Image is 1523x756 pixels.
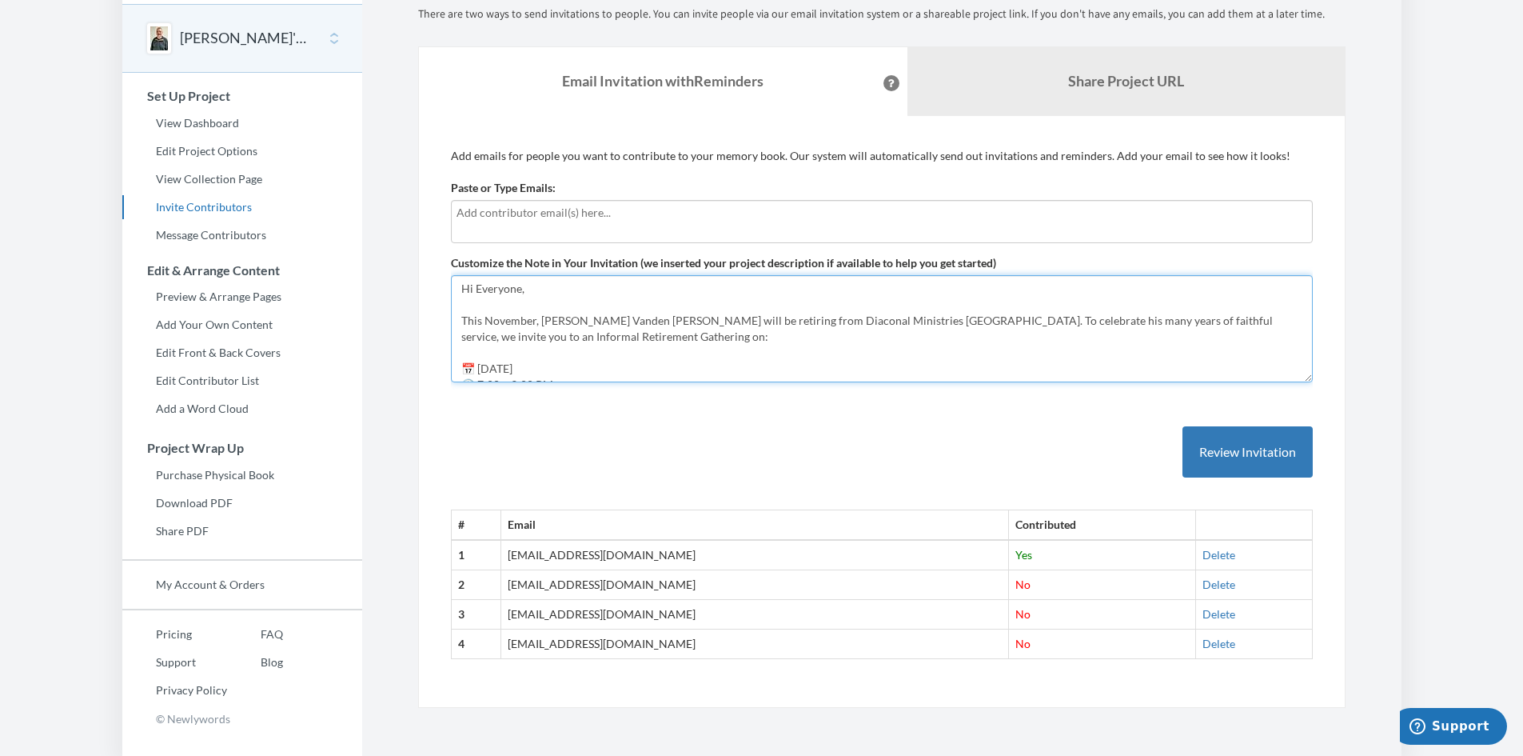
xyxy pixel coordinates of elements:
td: [EMAIL_ADDRESS][DOMAIN_NAME] [501,570,1008,600]
a: View Dashboard [122,111,362,135]
a: Edit Contributor List [122,369,362,393]
td: [EMAIL_ADDRESS][DOMAIN_NAME] [501,600,1008,630]
th: 4 [451,630,501,659]
a: Add a Word Cloud [122,397,362,421]
p: There are two ways to send invitations to people. You can invite people via our email invitation ... [418,6,1346,22]
p: © Newlywords [122,706,362,731]
a: Download PDF [122,491,362,515]
a: View Collection Page [122,167,362,191]
a: Delete [1202,637,1235,650]
button: [PERSON_NAME]'s Retirement [180,28,309,49]
h3: Set Up Project [123,89,362,103]
h3: Edit & Arrange Content [123,263,362,278]
label: Paste or Type Emails: [451,180,556,196]
strong: Email Invitation with Reminders [562,72,763,90]
th: Contributed [1008,510,1195,540]
a: Delete [1202,578,1235,591]
a: Invite Contributors [122,195,362,219]
th: 2 [451,570,501,600]
p: Add emails for people you want to contribute to your memory book. Our system will automatically s... [451,148,1313,164]
a: Support [122,650,227,674]
a: Delete [1202,548,1235,562]
a: Blog [227,650,283,674]
iframe: Opens a widget where you can chat to one of our agents [1400,708,1507,748]
th: 1 [451,540,501,570]
a: Preview & Arrange Pages [122,285,362,309]
a: Delete [1202,607,1235,621]
span: Yes [1015,548,1032,562]
input: Add contributor email(s) here... [457,204,1307,222]
span: No [1015,637,1031,650]
a: Edit Project Options [122,139,362,163]
a: Add Your Own Content [122,313,362,337]
h3: Project Wrap Up [123,441,362,455]
th: # [451,510,501,540]
b: Share Project URL [1068,72,1184,90]
a: Share PDF [122,519,362,543]
label: Customize the Note in Your Invitation (we inserted your project description if available to help ... [451,255,996,271]
span: No [1015,578,1031,591]
th: 3 [451,600,501,630]
td: [EMAIL_ADDRESS][DOMAIN_NAME] [501,540,1008,570]
a: Purchase Physical Book [122,463,362,487]
a: Privacy Policy [122,678,227,702]
a: My Account & Orders [122,573,362,597]
a: Edit Front & Back Covers [122,341,362,365]
span: No [1015,607,1031,621]
a: Message Contributors [122,223,362,247]
td: [EMAIL_ADDRESS][DOMAIN_NAME] [501,630,1008,659]
textarea: Hi Everyone, This November, [PERSON_NAME] Vanden [PERSON_NAME] will be retiring from Diaconal Min... [451,275,1313,382]
th: Email [501,510,1008,540]
button: Review Invitation [1182,426,1313,478]
a: Pricing [122,622,227,646]
a: FAQ [227,622,283,646]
